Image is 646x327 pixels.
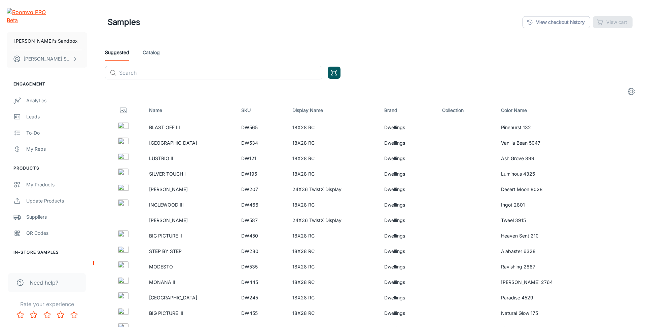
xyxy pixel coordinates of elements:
td: LUSTRIO II [144,151,236,166]
td: Paradise 4529 [496,290,588,305]
td: DW195 [236,166,287,182]
div: Analytics [26,97,87,104]
td: 18X28 RC [287,259,379,275]
td: Dwellings [379,197,437,213]
td: Ingot 2801 [496,197,588,213]
td: 18X28 RC [287,151,379,166]
button: Rate 3 star [40,308,54,322]
td: DW450 [236,228,287,244]
td: Dwellings [379,228,437,244]
td: Alabaster 6328 [496,244,588,259]
td: EMERSON II [144,213,236,228]
td: Dwellings [379,166,437,182]
svg: Thumbnail [119,106,127,114]
td: 18X28 RC [287,305,379,321]
td: DW445 [236,275,287,290]
td: Dwellings [379,244,437,259]
div: My Products [26,181,87,188]
td: Natural Glow 175 [496,305,588,321]
td: BIG PICTURE II [144,228,236,244]
td: Dwellings [379,290,437,305]
td: GRENADA [144,135,236,151]
td: BARCELONA [144,290,236,305]
td: DW207 [236,182,287,197]
td: MARISOL [144,182,236,197]
td: 18X28 RC [287,120,379,135]
td: 18X28 RC [287,228,379,244]
td: MONANA II [144,275,236,290]
td: Dwellings [379,120,437,135]
div: Leads [26,113,87,120]
th: Brand [379,101,437,120]
td: BLAST OFF III [144,120,236,135]
td: Ash Grove 899 [496,151,588,166]
h1: Samples [108,16,140,28]
td: Dwellings [379,182,437,197]
td: Dwellings [379,275,437,290]
div: Update Products [26,197,87,205]
td: 18X28 RC [287,290,379,305]
td: Tweel 3915 [496,213,588,228]
td: Pinehurst 132 [496,120,588,135]
td: 18X28 RC [287,275,379,290]
td: Ravishing 2867 [496,259,588,275]
button: Rate 1 star [13,308,27,322]
span: Need help? [30,279,58,287]
th: Collection [437,101,496,120]
td: Luminous 4325 [496,166,588,182]
td: DW121 [236,151,287,166]
td: Dwellings [379,151,437,166]
td: 18X28 RC [287,135,379,151]
th: Display Name [287,101,379,120]
td: DW455 [236,305,287,321]
button: settings [624,85,638,98]
td: INGLEWOOD III [144,197,236,213]
a: Suggested [105,44,129,61]
td: DW565 [236,120,287,135]
td: 18X28 RC [287,197,379,213]
td: Dwellings [379,135,437,151]
td: MODESTO [144,259,236,275]
td: Desert Moon 8028 [496,182,588,197]
button: Rate 4 star [54,308,67,322]
th: Color Name [496,101,588,120]
button: Rate 5 star [67,308,81,322]
a: View checkout history [523,16,590,28]
input: Search [119,66,322,79]
td: Dwellings [379,213,437,228]
div: Suppliers [26,213,87,221]
td: 24X36 TwistX Display [287,182,379,197]
td: DW245 [236,290,287,305]
td: Dwellings [379,259,437,275]
td: Dwellings [379,305,437,321]
div: To-do [26,129,87,137]
button: Rate 2 star [27,308,40,322]
td: Vanilla Bean 5047 [496,135,588,151]
td: 18X28 RC [287,166,379,182]
div: My Reps [26,145,87,153]
td: Heaven Sent 210 [496,228,588,244]
button: [PERSON_NAME]'s Sandbox [7,32,87,50]
td: DW280 [236,244,287,259]
td: Virga 2764 [496,275,588,290]
div: QR Codes [26,229,87,237]
td: DW466 [236,197,287,213]
img: Roomvo PRO Beta [7,8,48,24]
td: BIG PICTURE III [144,305,236,321]
p: [PERSON_NAME] Song [24,55,71,63]
td: DW535 [236,259,287,275]
td: 18X28 RC [287,244,379,259]
a: Catalog [143,44,160,61]
button: Open QR code scanner [328,67,340,79]
p: Rate your experience [5,300,88,308]
td: DW587 [236,213,287,228]
button: [PERSON_NAME] Song [7,50,87,68]
td: 24X36 TwistX Display [287,213,379,228]
td: SILVER TOUCH I [144,166,236,182]
th: Name [144,101,236,120]
td: STEP BY STEP [144,244,236,259]
td: DW534 [236,135,287,151]
p: [PERSON_NAME]'s Sandbox [14,37,78,45]
th: SKU [236,101,287,120]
